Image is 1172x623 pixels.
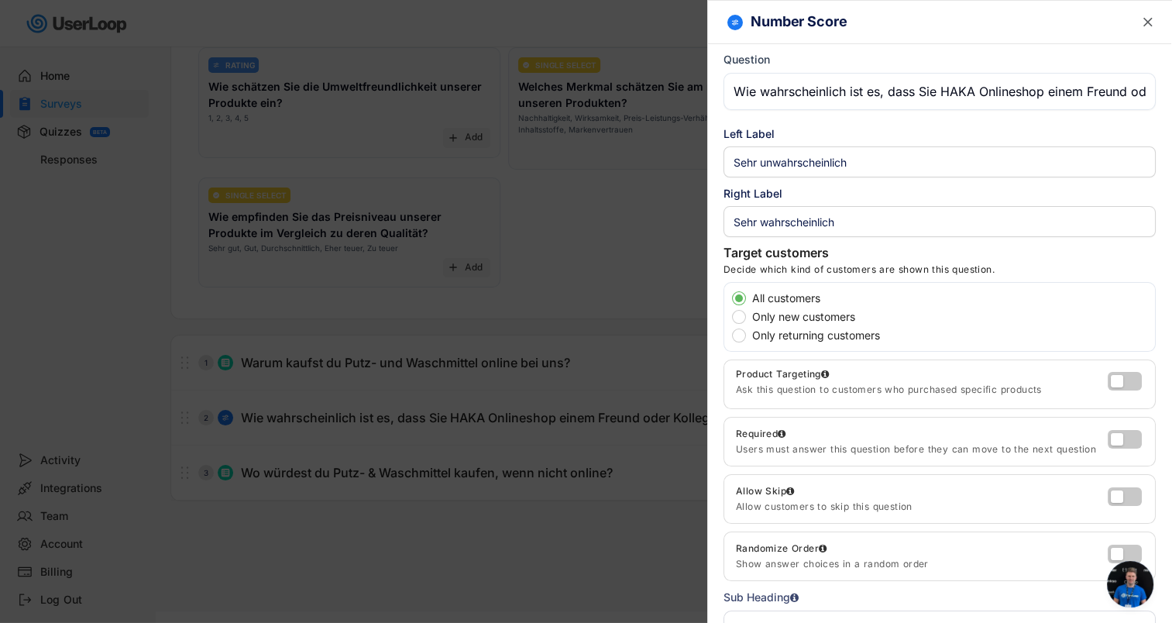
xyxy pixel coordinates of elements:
[748,311,1155,322] label: Only new customers
[736,501,1108,513] div: Allow customers to skip this question
[751,14,1108,30] h6: Number Score
[736,428,786,440] div: Required
[730,18,740,27] img: AdjustIcon.svg
[736,384,1108,396] div: Ask this question to customers who purchased specific products
[723,245,829,263] div: Target customers
[1140,15,1156,30] button: 
[736,443,1108,456] div: Users must answer this question before they can move to the next question
[1143,14,1153,30] text: 
[736,485,794,497] div: Allow Skip
[723,589,799,606] div: Sub Heading
[723,185,1156,201] div: Right Label
[736,558,1104,570] div: Show answer choices in a random order
[1107,561,1153,608] div: Chat öffnen
[723,73,1156,110] input: Type your question here...
[748,293,1155,304] label: All customers
[723,126,1156,142] div: Left Label
[736,542,827,555] div: Randomize Order
[723,263,995,282] div: Decide which kind of customers are shown this question.
[748,330,1155,341] label: Only returning customers
[736,368,1108,380] div: Product Targeting
[723,53,770,67] div: Question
